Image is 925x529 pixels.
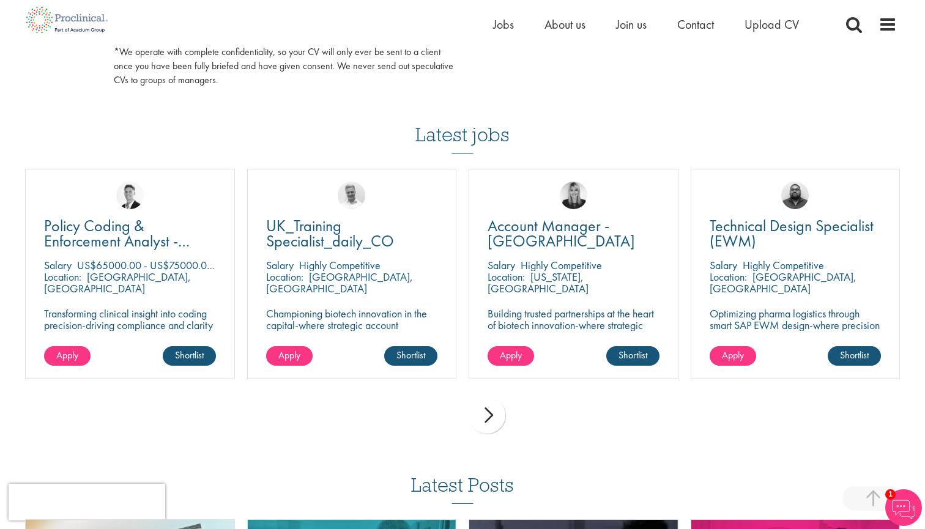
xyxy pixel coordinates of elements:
img: George Watson [116,182,144,209]
a: UK_Training Specialist_daily_CO [266,218,438,249]
a: Apply [710,346,756,366]
a: Apply [488,346,534,366]
span: UK_Training Specialist_daily_CO [266,215,394,251]
span: Account Manager - [GEOGRAPHIC_DATA] [488,215,635,251]
p: Highly Competitive [299,258,381,272]
span: Apply [278,349,300,361]
a: Shortlist [828,346,881,366]
p: Highly Competitive [521,258,602,272]
span: Salary [710,258,737,272]
span: Apply [722,349,744,361]
p: [GEOGRAPHIC_DATA], [GEOGRAPHIC_DATA] [266,270,413,295]
span: Location: [488,270,525,284]
p: [US_STATE], [GEOGRAPHIC_DATA] [488,270,589,295]
a: Shortlist [163,346,216,366]
span: Location: [44,270,81,284]
a: Jobs [493,17,514,32]
span: Location: [266,270,303,284]
iframe: reCAPTCHA [9,484,165,520]
p: [GEOGRAPHIC_DATA], [GEOGRAPHIC_DATA] [710,270,856,295]
a: Apply [44,346,91,366]
span: 1 [885,489,896,500]
p: Championing biotech innovation in the capital-where strategic account management meets scientific... [266,308,438,354]
a: About us [544,17,585,32]
img: Ashley Bennett [781,182,809,209]
div: next [469,397,505,434]
p: *We operate with complete confidentiality, so your CV will only ever be sent to a client once you... [114,45,453,87]
p: US$65000.00 - US$75000.00 per annum [77,258,259,272]
a: Join us [616,17,647,32]
p: Optimizing pharma logistics through smart SAP EWM design-where precision meets performance in eve... [710,308,882,354]
a: Technical Design Specialist (EWM) [710,218,882,249]
img: Chatbot [885,489,922,526]
a: Policy Coding & Enforcement Analyst - Remote [44,218,216,249]
span: Salary [44,258,72,272]
span: Policy Coding & Enforcement Analyst - Remote [44,215,190,267]
a: Shortlist [384,346,437,366]
span: Salary [488,258,515,272]
a: Upload CV [745,17,799,32]
span: Location: [710,270,747,284]
img: Janelle Jones [560,182,587,209]
span: Apply [500,349,522,361]
a: Contact [677,17,714,32]
a: Shortlist [606,346,659,366]
span: Salary [266,258,294,272]
span: Apply [56,349,78,361]
p: Building trusted partnerships at the heart of biotech innovation-where strategic account manageme... [488,308,659,354]
span: Technical Design Specialist (EWM) [710,215,874,251]
a: Account Manager - [GEOGRAPHIC_DATA] [488,218,659,249]
p: Highly Competitive [743,258,824,272]
p: Transforming clinical insight into coding precision-driving compliance and clarity in healthcare ... [44,308,216,342]
a: Apply [266,346,313,366]
p: [GEOGRAPHIC_DATA], [GEOGRAPHIC_DATA] [44,270,191,295]
h3: Latest Posts [411,475,514,504]
h3: Latest jobs [415,94,510,154]
img: Joshua Bye [338,182,365,209]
